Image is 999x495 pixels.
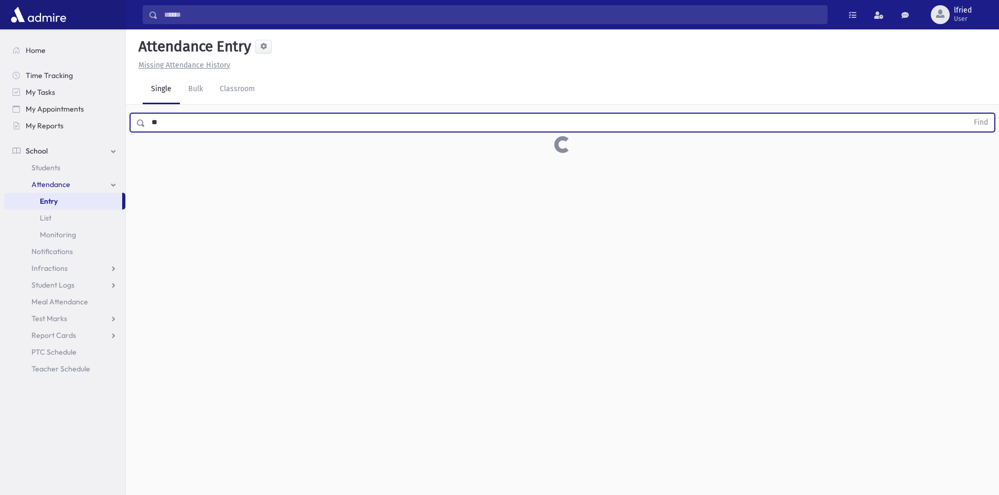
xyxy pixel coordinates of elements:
a: Home [4,42,125,59]
span: Students [31,163,60,172]
span: Monitoring [40,230,76,239]
a: School [4,142,125,159]
span: PTC Schedule [31,347,77,357]
a: Infractions [4,260,125,277]
a: Student Logs [4,277,125,293]
a: My Reports [4,117,125,134]
span: Test Marks [31,314,67,323]
a: List [4,210,125,226]
a: PTC Schedule [4,344,125,360]
a: Time Tracking [4,67,125,84]
span: lfried [954,6,972,15]
span: Time Tracking [26,71,73,80]
a: Report Cards [4,327,125,344]
span: School [26,146,48,156]
u: Missing Attendance History [138,61,230,70]
span: Notifications [31,247,73,256]
span: Entry [40,196,58,206]
a: Classroom [211,75,263,104]
a: Monitoring [4,226,125,243]
span: Attendance [31,180,70,189]
img: AdmirePro [8,4,69,25]
a: Attendance [4,176,125,193]
span: My Reports [26,121,63,130]
span: List [40,213,51,223]
h5: Attendance Entry [134,38,251,56]
a: Entry [4,193,122,210]
a: My Tasks [4,84,125,101]
a: Notifications [4,243,125,260]
a: Missing Attendance History [134,61,230,70]
span: Report Cards [31,331,76,340]
span: My Appointments [26,104,84,114]
span: Meal Attendance [31,297,88,306]
a: Single [143,75,180,104]
span: Infractions [31,263,68,273]
span: User [954,15,972,23]
a: My Appointments [4,101,125,117]
span: My Tasks [26,87,55,97]
button: Find [968,114,994,131]
a: Students [4,159,125,176]
a: Bulk [180,75,211,104]
span: Home [26,46,46,55]
span: Teacher Schedule [31,364,90,373]
a: Meal Attendance [4,293,125,310]
a: Test Marks [4,310,125,327]
input: Search [158,5,827,24]
span: Student Logs [31,280,74,290]
a: Teacher Schedule [4,360,125,377]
